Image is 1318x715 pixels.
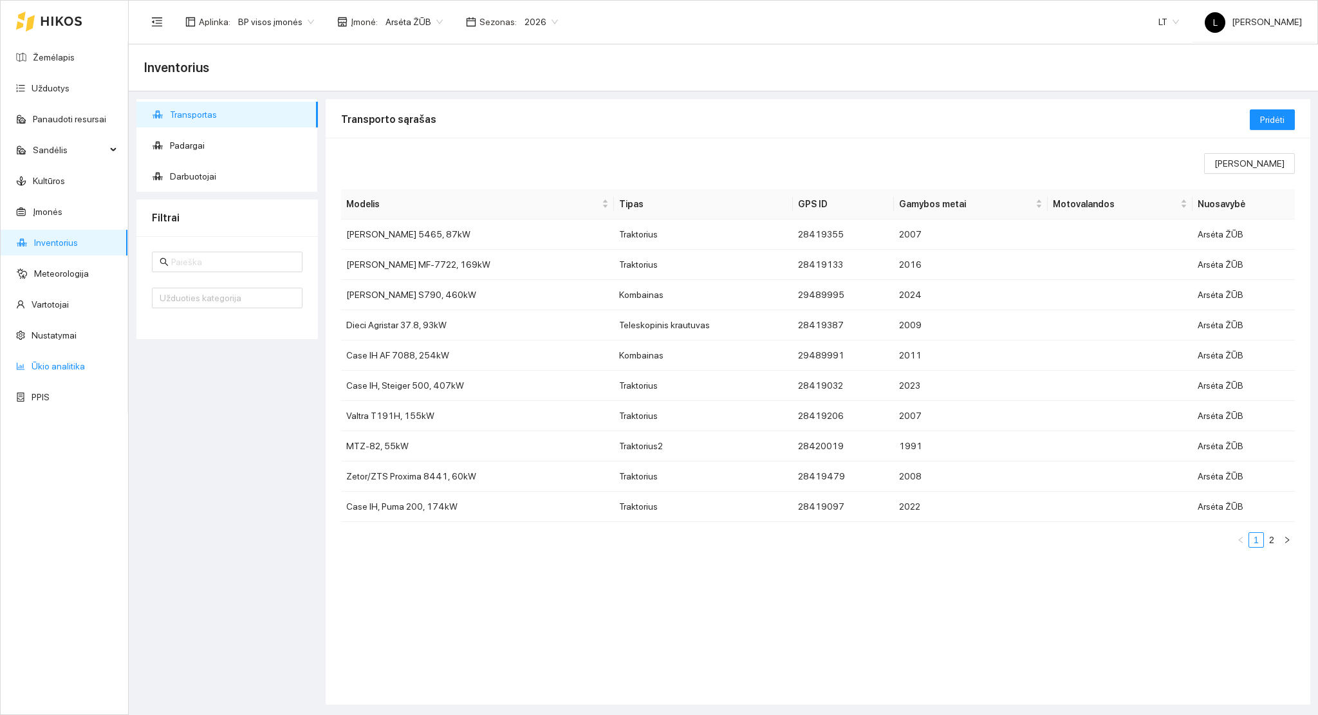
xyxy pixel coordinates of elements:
[614,310,793,340] td: Teleskopinis krautuvas
[1205,17,1302,27] span: [PERSON_NAME]
[614,461,793,492] td: Traktorius
[1283,536,1291,544] span: right
[894,219,1048,250] td: 2007
[341,371,614,401] td: Case IH, Steiger 500, 407kW
[341,101,1250,138] div: Transporto sąrašas
[171,255,295,269] input: Paieška
[1250,109,1295,130] button: Pridėti
[614,431,793,461] td: Traktorius2
[894,280,1048,310] td: 2024
[1193,461,1295,492] td: Arsėta ŽŪB
[1233,532,1248,548] li: Atgal
[33,207,62,217] a: Įmonės
[793,401,894,431] td: 28419206
[1249,533,1263,547] a: 1
[1260,113,1285,127] span: Pridėti
[1204,153,1295,174] button: [PERSON_NAME]
[341,431,614,461] td: MTZ-82, 55kW
[32,299,69,310] a: Vartotojai
[894,461,1048,492] td: 2008
[1193,310,1295,340] td: Arsėta ŽŪB
[33,52,75,62] a: Žemėlapis
[199,15,230,29] span: Aplinka :
[337,17,348,27] span: shop
[341,280,614,310] td: [PERSON_NAME] S790, 460kW
[614,340,793,371] td: Kombainas
[32,83,70,93] a: Užduotys
[894,250,1048,280] td: 2016
[1265,533,1279,547] a: 2
[894,401,1048,431] td: 2007
[1233,532,1248,548] button: left
[1193,280,1295,310] td: Arsėta ŽŪB
[1193,492,1295,522] td: Arsėta ŽŪB
[341,189,614,219] th: this column's title is Modelis,this column is sortable
[793,340,894,371] td: 29489991
[341,219,614,250] td: [PERSON_NAME] 5465, 87kW
[341,492,614,522] td: Case IH, Puma 200, 174kW
[793,189,894,219] th: GPS ID
[34,237,78,248] a: Inventorius
[1193,189,1295,219] th: Nuosavybė
[1248,532,1264,548] li: 1
[894,310,1048,340] td: 2009
[614,401,793,431] td: Traktorius
[1193,340,1295,371] td: Arsėta ŽŪB
[1193,250,1295,280] td: Arsėta ŽŪB
[1214,156,1285,171] span: [PERSON_NAME]
[793,461,894,492] td: 28419479
[1193,431,1295,461] td: Arsėta ŽŪB
[1193,371,1295,401] td: Arsėta ŽŪB
[793,431,894,461] td: 28420019
[32,330,77,340] a: Nustatymai
[152,200,302,236] div: Filtrai
[793,219,894,250] td: 28419355
[1279,532,1295,548] button: right
[341,401,614,431] td: Valtra T191H, 155kW
[341,250,614,280] td: [PERSON_NAME] MF-7722, 169kW
[479,15,517,29] span: Sezonas :
[524,12,558,32] span: 2026
[793,310,894,340] td: 28419387
[894,189,1048,219] th: this column's title is Gamybos metai,this column is sortable
[1264,532,1279,548] li: 2
[33,176,65,186] a: Kultūros
[341,310,614,340] td: Dieci Agristar 37.8, 93kW
[144,57,209,78] span: Inventorius
[170,163,308,189] span: Darbuotojai
[793,492,894,522] td: 28419097
[1048,189,1193,219] th: this column's title is Motovalandos,this column is sortable
[1053,197,1178,211] span: Motovalandos
[899,197,1033,211] span: Gamybos metai
[170,133,308,158] span: Padargai
[385,12,443,32] span: Arsėta ŽŪB
[32,392,50,402] a: PPIS
[170,102,308,127] span: Transportas
[1213,12,1218,33] span: L
[33,137,106,163] span: Sandėlis
[238,12,314,32] span: BP visos įmonės
[144,9,170,35] button: menu-fold
[614,492,793,522] td: Traktorius
[341,461,614,492] td: Zetor/ZTS Proxima 8441, 60kW
[614,219,793,250] td: Traktorius
[1158,12,1179,32] span: LT
[160,257,169,266] span: search
[1279,532,1295,548] li: Pirmyn
[793,371,894,401] td: 28419032
[614,189,793,219] th: Tipas
[341,340,614,371] td: Case IH AF 7088, 254kW
[614,250,793,280] td: Traktorius
[1237,536,1245,544] span: left
[32,361,85,371] a: Ūkio analitika
[614,371,793,401] td: Traktorius
[346,197,599,211] span: Modelis
[894,340,1048,371] td: 2011
[151,16,163,28] span: menu-fold
[351,15,378,29] span: Įmonė :
[185,17,196,27] span: layout
[894,371,1048,401] td: 2023
[894,492,1048,522] td: 2022
[1193,401,1295,431] td: Arsėta ŽŪB
[793,250,894,280] td: 28419133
